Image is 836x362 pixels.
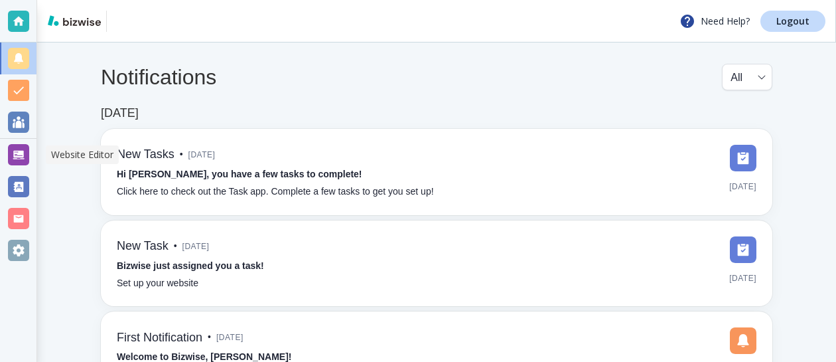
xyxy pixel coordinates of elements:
p: • [208,330,211,345]
p: Set up your website [117,276,198,291]
span: [DATE] [729,177,756,197]
h6: [DATE] [101,106,139,121]
img: DashboardSidebarNotification.svg [730,327,756,354]
a: Logout [760,11,825,32]
span: [DATE] [188,145,216,165]
a: New Tasks•[DATE]Hi [PERSON_NAME], you have a few tasks to complete!Click here to check out the Ta... [101,129,772,215]
img: Dunnington Consulting [112,11,167,32]
p: • [174,239,177,254]
img: DashboardSidebarTasks.svg [730,236,756,263]
img: DashboardSidebarTasks.svg [730,145,756,171]
span: [DATE] [182,236,210,256]
p: Website Editor [51,148,113,161]
img: bizwise [48,15,101,26]
div: All [731,64,764,90]
h6: New Task [117,239,169,254]
strong: Bizwise just assigned you a task! [117,260,264,271]
h4: Notifications [101,64,216,90]
p: Click here to check out the Task app. Complete a few tasks to get you set up! [117,185,434,199]
a: New Task•[DATE]Bizwise just assigned you a task!Set up your website[DATE] [101,221,772,307]
h6: New Tasks [117,147,174,162]
strong: Hi [PERSON_NAME], you have a few tasks to complete! [117,169,362,179]
span: [DATE] [729,268,756,288]
p: Need Help? [679,13,750,29]
span: [DATE] [216,327,244,347]
p: • [180,147,183,162]
strong: Welcome to Bizwise, [PERSON_NAME]! [117,351,291,362]
p: Logout [776,17,809,26]
h6: First Notification [117,331,202,345]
